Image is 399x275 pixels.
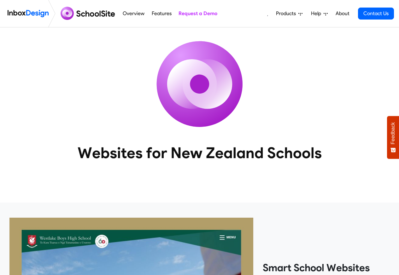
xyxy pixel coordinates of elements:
[121,7,146,20] a: Overview
[150,7,173,20] a: Features
[177,7,219,20] a: Request a Demo
[334,7,351,20] a: About
[358,8,394,20] a: Contact Us
[390,122,396,144] span: Feedback
[311,10,324,17] span: Help
[276,10,298,17] span: Products
[58,6,119,21] img: schoolsite logo
[273,7,305,20] a: Products
[143,27,256,141] img: icon_schoolsite.svg
[263,261,390,274] heading: Smart School Websites
[308,7,330,20] a: Help
[50,143,349,162] heading: Websites for New Zealand Schools
[387,116,399,159] button: Feedback - Show survey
